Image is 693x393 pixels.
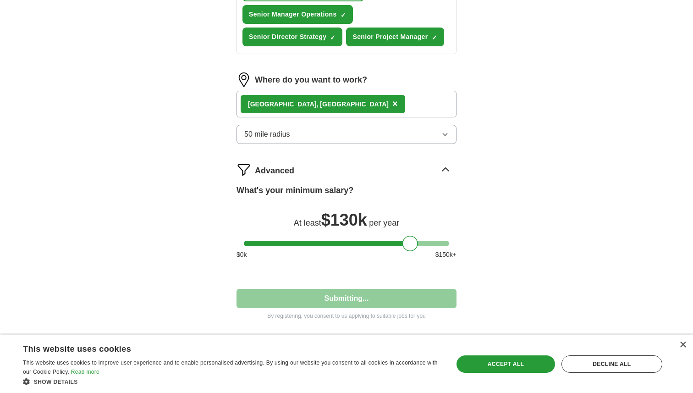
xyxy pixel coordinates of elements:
img: location.png [236,72,251,87]
span: 50 mile radius [244,129,290,140]
span: Senior Director Strategy [249,32,326,42]
span: Advanced [255,165,294,177]
span: Show details [34,379,78,385]
span: $ 150 k+ [435,250,456,260]
button: Submitting... [236,289,456,308]
button: Senior Director Strategy✓ [242,28,342,46]
span: Senior Manager Operations [249,10,337,19]
span: $ 0 k [236,250,247,260]
span: ✓ [341,11,346,19]
div: Accept all [456,355,555,373]
a: Read more, opens a new window [71,369,99,375]
img: filter [236,162,251,177]
label: Where do you want to work? [255,74,367,86]
div: Show details [23,377,440,386]
button: Senior Manager Operations✓ [242,5,353,24]
span: This website uses cookies to improve user experience and to enable personalised advertising. By u... [23,360,438,375]
p: By registering, you consent to us applying to suitable jobs for you [236,312,456,320]
span: ✓ [432,34,437,41]
span: per year [369,218,399,227]
button: 50 mile radius [236,125,456,144]
span: × [392,99,398,109]
button: Senior Project Manager✓ [346,28,444,46]
div: Close [679,342,686,349]
span: $ 130k [321,210,367,229]
span: ✓ [330,34,335,41]
span: At least [294,218,321,227]
label: What's your minimum salary? [236,184,353,197]
h4: Country selection [489,333,632,359]
div: Decline all [561,355,662,373]
span: Senior Project Manager [352,32,428,42]
div: This website uses cookies [23,341,418,354]
div: [GEOGRAPHIC_DATA], [GEOGRAPHIC_DATA] [248,100,389,109]
button: × [392,97,398,111]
